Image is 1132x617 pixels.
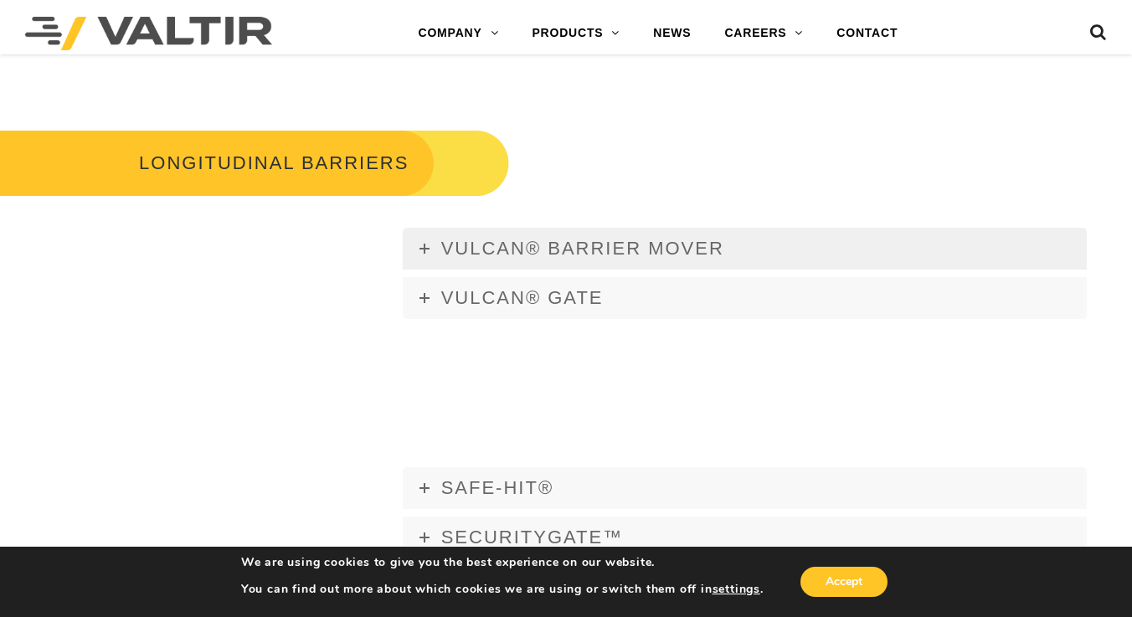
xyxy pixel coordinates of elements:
[241,555,764,570] p: We are using cookies to give you the best experience on our website.
[636,17,707,50] a: NEWS
[820,17,914,50] a: CONTACT
[707,17,820,50] a: CAREERS
[403,467,1087,509] a: Safe-Hit®
[403,228,1087,270] a: Vulcan® Barrier Mover
[402,17,516,50] a: COMPANY
[241,582,764,597] p: You can find out more about which cookies we are using or switch them off in .
[441,477,553,498] span: Safe-Hit®
[403,517,1087,558] a: SecurityGate™
[441,527,624,548] span: SecurityGate™
[441,238,724,259] span: Vulcan® Barrier Mover
[403,277,1087,319] a: Vulcan® Gate
[515,17,636,50] a: PRODUCTS
[441,287,604,308] span: Vulcan® Gate
[25,17,272,50] img: Valtir
[800,567,888,597] button: Accept
[713,582,760,597] button: settings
